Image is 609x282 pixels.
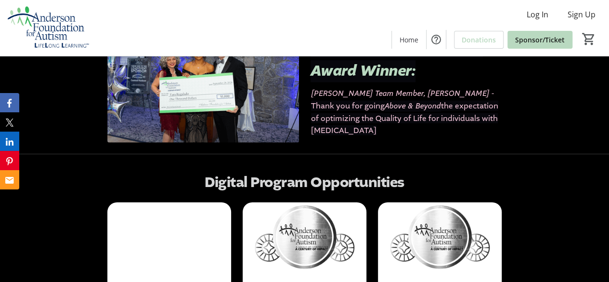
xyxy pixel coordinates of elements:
[311,101,385,111] span: Thank you for going
[311,101,498,135] span: the expectation of optimizing the Quality of Life for individuals with [MEDICAL_DATA]
[378,202,502,272] img: Digital Listing
[400,35,418,45] span: Home
[311,88,494,99] em: [PERSON_NAME] Team Member, [PERSON_NAME] -
[580,30,597,48] button: Cart
[462,35,496,45] span: Donations
[507,31,572,49] a: Sponsor/Ticket
[385,101,441,112] em: Above & Beyond
[454,31,504,49] a: Donations
[527,9,548,20] span: Log In
[107,35,299,143] img: undefined
[560,7,603,22] button: Sign Up
[205,173,404,192] span: Digital Program Opportunities
[568,9,596,20] span: Sign Up
[392,31,426,49] a: Home
[243,202,366,272] img: Half Digital Program Journal Ad
[6,4,91,52] img: Anderson Foundation for Autism 's Logo
[107,202,231,272] img: Full Digital Program Journal Ad
[515,35,565,45] span: Sponsor/Ticket
[519,7,556,22] button: Log In
[427,30,446,49] button: Help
